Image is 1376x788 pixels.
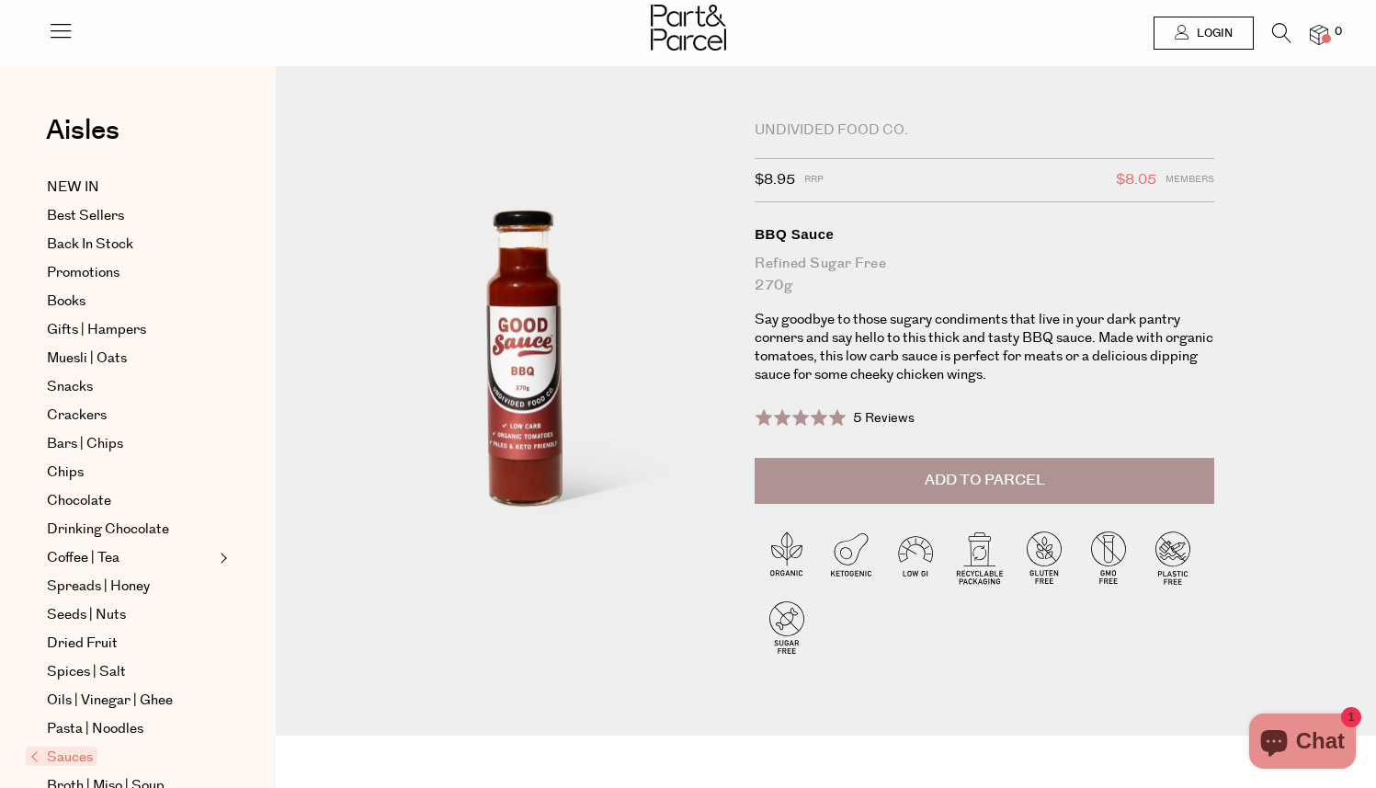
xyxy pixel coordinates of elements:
div: BBQ Sauce [755,225,1214,244]
span: Spices | Salt [47,661,126,683]
img: P_P-ICONS-Live_Bec_V11_Sugar_Free.svg [755,595,819,659]
img: P_P-ICONS-Live_Bec_V11_Ketogenic.svg [819,525,883,589]
img: P_P-ICONS-Live_Bec_V11_Plastic_Free.svg [1141,525,1205,589]
a: Chips [47,462,214,484]
span: 5 Reviews [853,409,915,428]
span: RRP [804,168,824,192]
img: BBQ Sauce [331,121,727,589]
a: 0 [1310,25,1328,44]
span: Pasta | Noodles [47,718,143,740]
span: 0 [1330,24,1347,40]
a: Bars | Chips [47,433,214,455]
a: Chocolate [47,490,214,512]
img: P_P-ICONS-Live_Bec_V11_GMO_Free.svg [1076,525,1141,589]
a: Spices | Salt [47,661,214,683]
a: Sauces [30,747,214,769]
a: Best Sellers [47,205,214,227]
img: Part&Parcel [651,5,726,51]
a: Muesli | Oats [47,348,214,370]
a: Crackers [47,405,214,427]
span: $8.95 [755,168,795,192]
img: P_P-ICONS-Live_Bec_V11_Low_Gi.svg [883,525,948,589]
span: Chocolate [47,490,111,512]
span: Back In Stock [47,234,133,256]
a: Promotions [47,262,214,284]
a: Gifts | Hampers [47,319,214,341]
span: Drinking Chocolate [47,519,169,541]
a: Drinking Chocolate [47,519,214,541]
a: Snacks [47,376,214,398]
div: Undivided Food Co. [755,121,1214,140]
a: Pasta | Noodles [47,718,214,740]
span: Add to Parcel [925,470,1045,491]
button: Add to Parcel [755,458,1214,504]
a: Aisles [46,117,119,163]
span: Members [1166,168,1214,192]
span: Crackers [47,405,107,427]
div: Refined Sugar Free 270g [755,253,1214,297]
a: Books [47,291,214,313]
span: Coffee | Tea [47,547,119,569]
span: Books [47,291,85,313]
span: Gifts | Hampers [47,319,146,341]
span: Chips [47,462,84,484]
img: P_P-ICONS-Live_Bec_V11_Gluten_Free.svg [1012,525,1076,589]
span: Sauces [26,747,97,766]
span: NEW IN [47,177,99,199]
p: Say goodbye to those sugary condiments that live in your dark pantry corners and say hello to thi... [755,311,1214,384]
a: Spreads | Honey [47,576,214,598]
inbox-online-store-chat: Shopify online store chat [1244,714,1361,773]
span: Snacks [47,376,93,398]
span: Login [1192,26,1233,41]
img: P_P-ICONS-Live_Bec_V11_Recyclable_Packaging.svg [948,525,1012,589]
span: Dried Fruit [47,633,118,655]
img: P_P-ICONS-Live_Bec_V11_Organic.svg [755,525,819,589]
a: Dried Fruit [47,633,214,655]
a: Back In Stock [47,234,214,256]
span: Seeds | Nuts [47,604,126,626]
span: Spreads | Honey [47,576,150,598]
span: Muesli | Oats [47,348,127,370]
a: NEW IN [47,177,214,199]
span: $8.05 [1116,168,1156,192]
button: Expand/Collapse Coffee | Tea [215,547,228,569]
a: Oils | Vinegar | Ghee [47,690,214,712]
span: Promotions [47,262,119,284]
span: Aisles [46,110,119,151]
a: Login [1154,17,1254,50]
a: Seeds | Nuts [47,604,214,626]
span: Bars | Chips [47,433,123,455]
a: Coffee | Tea [47,547,214,569]
span: Best Sellers [47,205,124,227]
span: Oils | Vinegar | Ghee [47,690,173,712]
